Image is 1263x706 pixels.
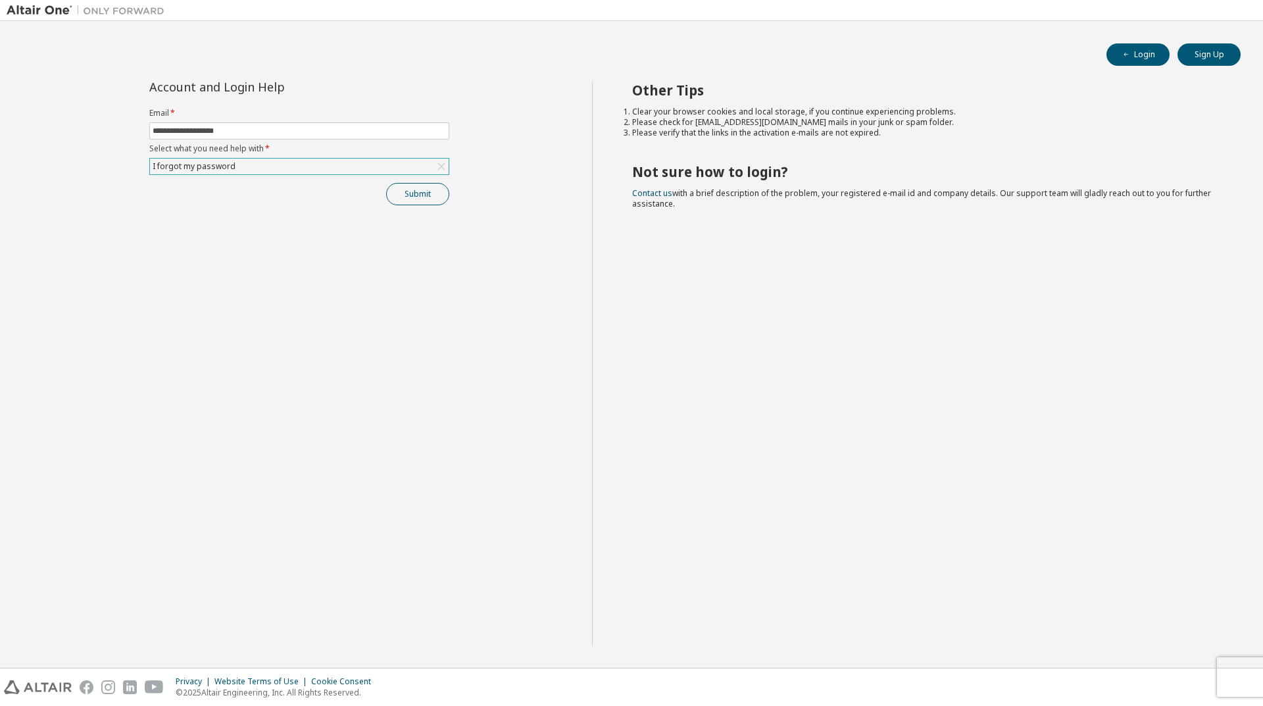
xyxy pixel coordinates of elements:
[7,4,171,17] img: Altair One
[176,676,214,687] div: Privacy
[632,117,1218,128] li: Please check for [EMAIL_ADDRESS][DOMAIN_NAME] mails in your junk or spam folder.
[632,163,1218,180] h2: Not sure how to login?
[632,188,1211,209] span: with a brief description of the problem, your registered e-mail id and company details. Our suppo...
[150,159,449,174] div: I forgot my password
[4,680,72,694] img: altair_logo.svg
[632,188,672,199] a: Contact us
[214,676,311,687] div: Website Terms of Use
[176,687,379,698] p: © 2025 Altair Engineering, Inc. All Rights Reserved.
[311,676,379,687] div: Cookie Consent
[101,680,115,694] img: instagram.svg
[151,159,237,174] div: I forgot my password
[149,108,449,118] label: Email
[149,143,449,154] label: Select what you need help with
[632,82,1218,99] h2: Other Tips
[123,680,137,694] img: linkedin.svg
[1177,43,1241,66] button: Sign Up
[145,680,164,694] img: youtube.svg
[149,82,389,92] div: Account and Login Help
[386,183,449,205] button: Submit
[1106,43,1170,66] button: Login
[632,107,1218,117] li: Clear your browser cookies and local storage, if you continue experiencing problems.
[80,680,93,694] img: facebook.svg
[632,128,1218,138] li: Please verify that the links in the activation e-mails are not expired.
